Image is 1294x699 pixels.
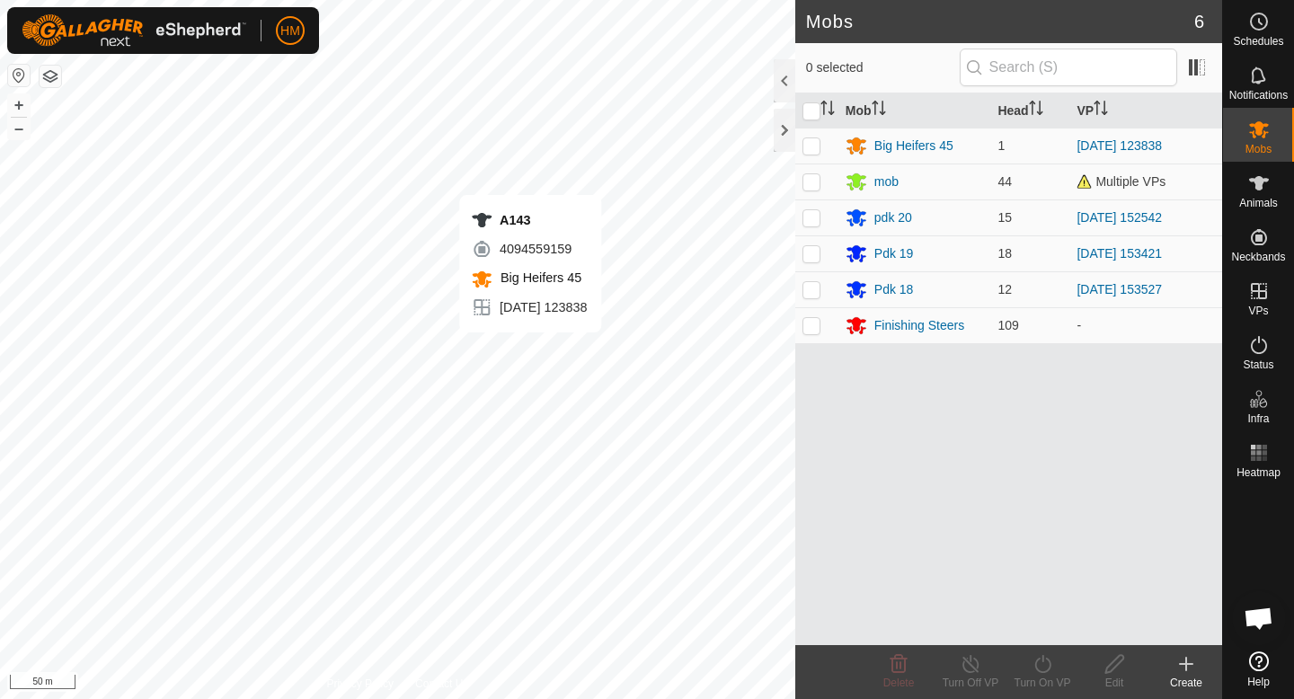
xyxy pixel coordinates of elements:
span: Status [1243,359,1273,370]
span: Schedules [1233,36,1283,47]
span: Notifications [1229,90,1288,101]
span: 6 [1194,8,1204,35]
span: 12 [997,282,1012,296]
a: [DATE] 152542 [1077,210,1162,225]
div: Create [1150,675,1222,691]
span: 109 [997,318,1018,332]
p-sorticon: Activate to sort [1029,103,1043,118]
p-sorticon: Activate to sort [820,103,835,118]
a: Help [1223,644,1294,695]
input: Search (S) [960,49,1177,86]
img: Gallagher Logo [22,14,246,47]
a: [DATE] 123838 [1077,138,1162,153]
a: [DATE] 153421 [1077,246,1162,261]
div: mob [874,173,899,191]
th: Mob [838,93,991,128]
span: Mobs [1245,144,1272,155]
span: Neckbands [1231,252,1285,262]
span: Help [1247,677,1270,687]
span: 0 selected [806,58,960,77]
span: 1 [997,138,1005,153]
div: Pdk 19 [874,244,914,263]
span: Infra [1247,413,1269,424]
button: Reset Map [8,65,30,86]
div: A143 [471,209,587,231]
span: 15 [997,210,1012,225]
span: 44 [997,174,1012,189]
span: Multiple VPs [1077,174,1165,189]
th: Head [990,93,1069,128]
div: Pdk 18 [874,280,914,299]
span: VPs [1248,305,1268,316]
div: Edit [1078,675,1150,691]
div: [DATE] 123838 [471,296,587,318]
th: VP [1069,93,1222,128]
a: Privacy Policy [326,676,394,692]
h2: Mobs [806,11,1194,32]
div: Open chat [1232,591,1286,645]
button: + [8,94,30,116]
span: Heatmap [1236,467,1281,478]
div: Finishing Steers [874,316,964,335]
a: Contact Us [415,676,468,692]
div: Turn On VP [1006,675,1078,691]
a: [DATE] 153527 [1077,282,1162,296]
p-sorticon: Activate to sort [1094,103,1108,118]
div: pdk 20 [874,208,912,227]
button: – [8,118,30,139]
span: HM [280,22,300,40]
div: 4094559159 [471,238,587,260]
div: Turn Off VP [935,675,1006,691]
td: - [1069,307,1222,343]
div: Big Heifers 45 [874,137,953,155]
p-sorticon: Activate to sort [872,103,886,118]
span: Animals [1239,198,1278,208]
span: Big Heifers 45 [496,270,581,285]
span: 18 [997,246,1012,261]
span: Delete [883,677,915,689]
button: Map Layers [40,66,61,87]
